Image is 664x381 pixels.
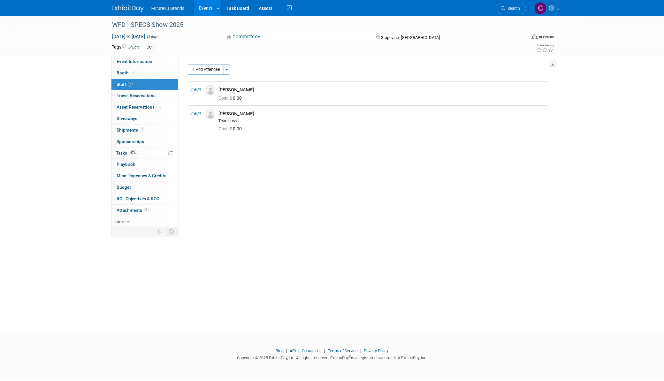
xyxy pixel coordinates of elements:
td: Tags [112,44,139,51]
div: [PERSON_NAME] [218,87,545,93]
span: Asset Reservations [117,104,161,110]
a: Contact Us [302,348,322,353]
div: Event Rating [536,44,553,47]
span: Attachments [117,208,149,213]
a: Tasks67% [111,148,178,159]
span: Cost: $ [218,126,233,131]
img: Format-Inperson.png [531,34,538,39]
div: Team Lead [218,118,545,124]
div: CC [145,44,154,51]
a: Edit [128,45,139,50]
button: Add Attendee [188,65,224,75]
span: | [359,348,363,353]
a: Terms of Service [328,348,358,353]
a: Asset Reservations3 [111,102,178,113]
span: (3 days) [146,35,160,39]
img: ExhibitDay [112,5,144,12]
span: Shipments [117,127,144,133]
span: 0.00 [218,126,244,131]
sup: ® [349,355,351,359]
span: Budget [117,185,131,190]
span: Cost: $ [218,95,233,101]
a: Travel Reservations [111,90,178,101]
span: 1 [140,127,144,132]
span: 2 [128,82,133,87]
a: Sponsorships [111,136,178,147]
span: to [126,34,132,39]
span: | [297,348,301,353]
span: 5 [144,208,149,212]
img: CHERYL CLOWES [534,2,546,14]
a: Search [497,3,526,14]
span: 3 [156,105,161,110]
a: Booth [111,67,178,79]
span: Misc. Expenses & Credits [117,173,166,178]
a: Event Information [111,56,178,67]
a: Edit [190,88,201,92]
span: | [323,348,327,353]
a: Playbook [111,159,178,170]
a: Edit [190,111,201,116]
td: Personalize Event Tab Strip [154,227,165,236]
a: Giveaways [111,113,178,124]
span: Sponsorships [117,139,144,144]
a: Staff2 [111,79,178,90]
span: Grapevine, [GEOGRAPHIC_DATA] [381,35,440,40]
img: Associate-Profile-5.png [206,109,215,119]
span: | [285,348,289,353]
a: ROI, Objectives & ROO [111,193,178,204]
a: API [290,348,296,353]
span: Playbook [117,162,135,167]
span: Event Information [117,59,152,64]
span: Search [505,6,520,11]
div: Event Format [488,33,554,43]
span: 67% [129,150,137,155]
span: 0.00 [218,95,244,101]
button: Committed [225,34,263,40]
a: Blog [276,348,284,353]
div: [PERSON_NAME] [218,111,545,117]
span: Tasks [116,150,137,156]
a: more [111,216,178,227]
span: Staff [117,82,133,87]
span: ROI, Objectives & ROO [117,196,159,201]
a: Shipments1 [111,125,178,136]
a: Privacy Policy [364,348,389,353]
span: more [115,219,126,224]
span: Travel Reservations [117,93,156,98]
span: [DATE] [DATE] [112,34,145,39]
a: Attachments5 [111,205,178,216]
div: WFD - SPECS Show 2025 [110,19,516,31]
a: Misc. Expenses & Credits [111,170,178,181]
span: Giveaways [117,116,137,121]
div: In-Person [539,34,554,39]
span: Booth [117,70,136,75]
td: Toggle Event Tabs [165,227,178,236]
span: Futurevu Brands [151,6,185,11]
img: Associate-Profile-5.png [206,85,215,95]
a: Budget [111,182,178,193]
i: Booth reservation complete [132,71,135,74]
